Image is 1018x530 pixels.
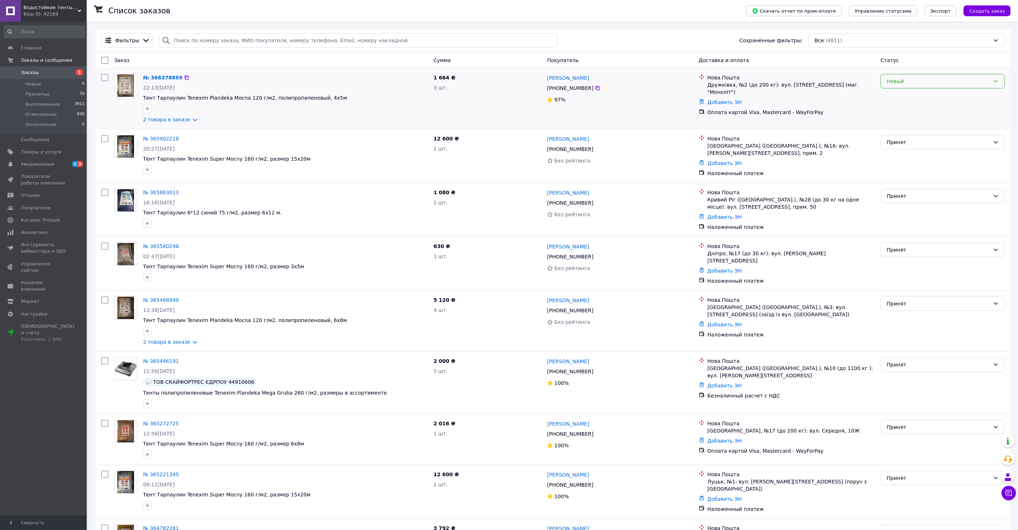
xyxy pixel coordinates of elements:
button: Чат с покупателем [1002,486,1016,500]
a: [PERSON_NAME] [547,358,589,365]
a: [PERSON_NAME] [547,471,589,478]
span: [PHONE_NUMBER] [547,85,594,91]
img: Фото товару [117,135,134,158]
div: Безналичный расчет с НДС [708,392,875,399]
a: Фото товару [114,243,137,266]
span: 0 [82,121,85,128]
span: Принятые [25,91,50,97]
span: Тент Тарпаулин Tenexim Super Mocny 160 г/м2, размер 15х20м [143,156,311,162]
span: Создать заказ [970,8,1005,14]
a: Фото товару [114,357,137,381]
a: Создать заказ [957,8,1011,13]
span: Отзывы [21,192,40,199]
span: Уведомления [21,161,54,168]
div: Нова Пошта [708,74,875,81]
span: Тент Тарпаулин Tenexim Plandeka Mocna 120 г/м2, полипропиленовый, 6х8м [143,317,347,323]
span: Без рейтинга [555,158,590,164]
div: Принят [887,300,990,308]
a: № 366378869 [143,75,182,81]
span: 1 шт. [433,431,448,436]
span: 18:16[DATE] [143,200,175,205]
div: Наложенный платеж [708,277,875,284]
a: Фото товару [114,471,137,494]
div: Наложенный платеж [708,331,875,338]
span: Тент Тарпаулин 6*12 синий 75 г/м2, размер 6х12 м. [143,210,282,216]
span: 3 [72,161,78,167]
span: 11:59[DATE] [143,368,175,374]
div: Принят [887,246,990,254]
span: 2 000 ₴ [433,358,456,364]
span: 1 шт. [433,482,448,487]
a: Фото товару [114,420,137,443]
span: 3 [77,161,83,167]
a: № 365468949 [143,297,179,303]
span: (4811) [825,38,842,43]
div: Новый [887,77,990,85]
span: 70 [79,91,85,97]
span: Выполненные [25,101,60,108]
div: Нова Пошта [708,471,875,478]
div: Наложенный платеж [708,170,875,177]
span: Новые [25,81,41,87]
img: Фото товару [117,189,134,212]
span: Фильтры [115,37,139,44]
span: Статус [881,57,899,63]
span: 12 600 ₴ [433,472,459,477]
span: 1 шт. [433,200,448,205]
span: Заказы [21,69,39,76]
span: Без рейтинга [555,319,590,325]
div: Нова Пошта [708,357,875,365]
span: 1 шт. [433,253,448,259]
span: [PHONE_NUMBER] [547,254,594,260]
span: Аналитика [21,229,48,236]
a: 2 товара в заказе [143,339,190,345]
a: Добавить ЭН [708,322,742,327]
a: № 365272725 [143,421,179,426]
span: [PHONE_NUMBER] [547,431,594,437]
a: № 365446191 [143,358,179,364]
a: [PERSON_NAME] [547,243,589,250]
a: № 365580298 [143,243,179,249]
span: 1 [76,69,83,75]
span: 3 шт. [433,85,448,91]
span: Сохраненные фильтры: [739,37,803,44]
span: 830 [77,111,85,118]
a: Тент Тарпаулин Tenexim Plandeka Mocna 120 г/м2, полипропиленовый, 4х5м [143,95,347,101]
img: Фото товару [117,74,134,97]
div: Дніпро, №17 (до 30 кг): вул. [PERSON_NAME][STREET_ADDRESS] [708,250,875,264]
a: Тент Тарпаулин Tenexim Super Mocny 160 г/м2, размер 6х8м [143,441,304,447]
div: Нова Пошта [708,135,875,142]
div: Наложенный платеж [708,505,875,513]
div: Кривий Ріг ([GEOGRAPHIC_DATA].), №28 (до 30 кг на одне місце): вул. [STREET_ADDRESS], прим. 50 [708,196,875,210]
a: Добавить ЭН [708,268,742,274]
span: Товары и услуги [21,149,62,155]
span: ТОВ СКАЙФОРТРЕС ЄДРПОУ 44910606 [153,379,254,385]
a: Фото товару [114,74,137,97]
span: Тент Тарпаулин Tenexim Super Mocny 160 г/м2, размер 3х5м [143,264,304,269]
span: [DEMOGRAPHIC_DATA] и счета [21,323,74,343]
span: 12:56[DATE] [143,431,175,436]
span: Без рейтинга [555,265,590,271]
a: [PERSON_NAME] [547,297,589,304]
span: 100% [555,494,569,499]
span: Заказы и сообщения [21,57,72,64]
span: Управление статусами [855,8,912,14]
span: Без рейтинга [555,212,590,217]
img: Фото товару [115,361,137,377]
span: 0 [82,81,85,87]
a: Добавить ЭН [708,160,742,166]
a: 2 товара в заказе [143,117,190,122]
span: [PHONE_NUMBER] [547,482,594,488]
a: Добавить ЭН [708,383,742,388]
span: Экспорт [931,8,951,14]
span: Главная [21,45,41,51]
div: Принят [887,192,990,200]
span: Водостойкие тенты, накрытия и ткани [23,4,78,11]
a: Добавить ЭН [708,99,742,105]
img: Фото товару [117,297,134,319]
button: Создать заказ [964,5,1011,16]
a: Добавить ЭН [708,214,742,220]
span: 4 шт. [433,307,448,313]
div: [GEOGRAPHIC_DATA] ([GEOGRAPHIC_DATA].), №16: вул. [PERSON_NAME][STREET_ADDRESS], прим. 2 [708,142,875,157]
span: Все [815,37,824,44]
